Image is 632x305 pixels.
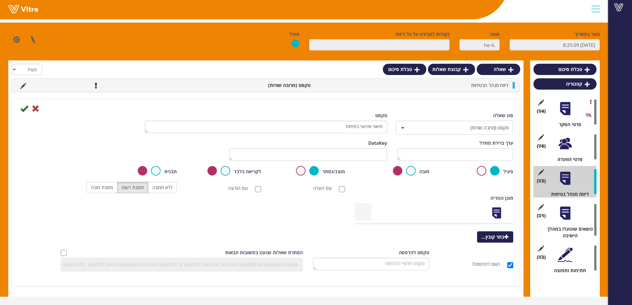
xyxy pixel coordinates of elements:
[322,168,345,175] label: מוצג/נסתר
[493,112,513,119] label: סוג שאלה
[503,168,513,175] label: פעיל
[472,261,507,267] label: האם להדפסה?
[537,178,546,184] span: (3 )
[537,108,546,114] span: (4 )
[339,186,345,192] input: עם הערה
[477,64,520,75] a: שאלה
[148,182,177,193] label: ללא תמונה
[164,168,177,175] label: תבנית
[538,121,597,128] div: פרטי הסקר
[383,64,426,75] a: טבלת סיכום
[61,260,300,269] input: &#x5DC;&#x5D3;&#x5D5;&#x5D2;&#x5DE;&#x5D4;: &#x5DC;&#x5D0; &#x5E8;&#x5DC;&#x5D5;&#x5D5;&#x5E0;&#x...
[61,250,67,256] input: Hide question based on answer
[507,262,513,268] input: האם להדפסה?
[408,121,513,133] span: טקסט (מרובה שורות)
[240,82,314,89] li: טקסט (מרובה שורות)
[479,140,513,146] label: ערך ברירת מחדל
[313,185,338,191] label: עם הערה
[289,31,299,38] label: פעיל
[225,249,303,256] label: הסתרת שאלות שנענו בתשובות הבאות
[117,182,148,193] label: תמונת רשות
[255,186,261,192] input: עם הודעה
[575,31,600,38] label: נוצר בתאריך
[538,191,597,197] div: דיווח מנהל בטיחות
[395,31,450,38] label: נקודות לצבירה על כל דיווח
[477,231,513,243] span: בחר קובץ...
[291,39,299,47] img: yes
[538,226,597,239] div: נושאים שהועלו במהלך הישיבה
[538,156,597,163] div: פרטי הוועדה
[397,121,409,133] span: select
[471,82,508,88] span: דיווח מנהל הבטיחות
[537,143,546,149] span: (6 )
[87,182,117,193] label: תמונת חובה
[490,195,513,201] label: תוכן המדיה
[428,64,475,75] a: קבוצת שאלות
[228,185,254,191] label: עם הודעה
[419,168,429,175] label: חובה
[537,254,546,261] span: (3 )
[533,78,597,90] a: קטגוריה
[538,267,597,274] div: חתימות ותפוצה
[537,212,546,219] span: (1 )
[234,168,261,175] label: לקריאה בלבד
[399,249,429,256] label: טקסט להדפסה
[533,64,597,75] a: טבלת סיכום
[375,112,387,119] label: טקסט
[368,140,387,146] label: DataKey
[490,31,500,38] label: שפה
[145,120,387,133] textarea: תיאור אירועי בטיחות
